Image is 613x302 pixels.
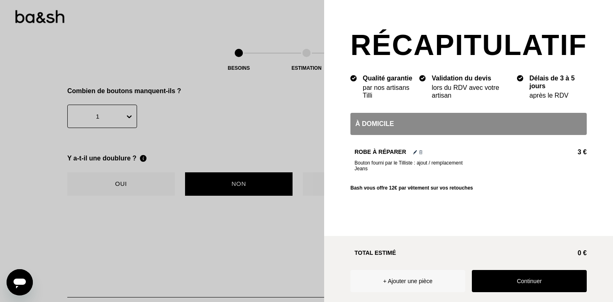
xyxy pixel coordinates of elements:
div: Bash vous offre 12€ par vêtement sur vos retouches [350,185,587,191]
img: icon list info [517,74,524,82]
div: lors du RDV avec votre artisan [432,84,513,99]
div: Validation du devis [432,74,513,82]
h2: Récapitulatif [324,26,613,64]
iframe: Bouton de lancement de la fenêtre de messagerie [7,269,33,295]
div: À domicile [350,113,587,135]
img: icon list info [350,74,357,82]
span: Jeans [355,166,368,172]
img: Éditer [413,150,417,154]
h2: Total estimé [355,249,573,257]
div: Qualité garantie [363,74,415,82]
img: icon list info [419,74,426,82]
h2: Robe à réparer [355,148,406,156]
span: 3 € [578,148,587,156]
div: Délais de 3 à 5 jours [529,74,587,90]
div: par nos artisans Tilli [363,84,415,99]
span: Bouton fourni par le Tilliste : ajout / remplacement [355,160,587,166]
span: 0 € [578,249,587,257]
button: + Ajouter une pièce [350,270,465,292]
div: après le RDV [529,92,587,99]
img: Supprimer [419,150,423,154]
button: Continuer [472,270,587,292]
